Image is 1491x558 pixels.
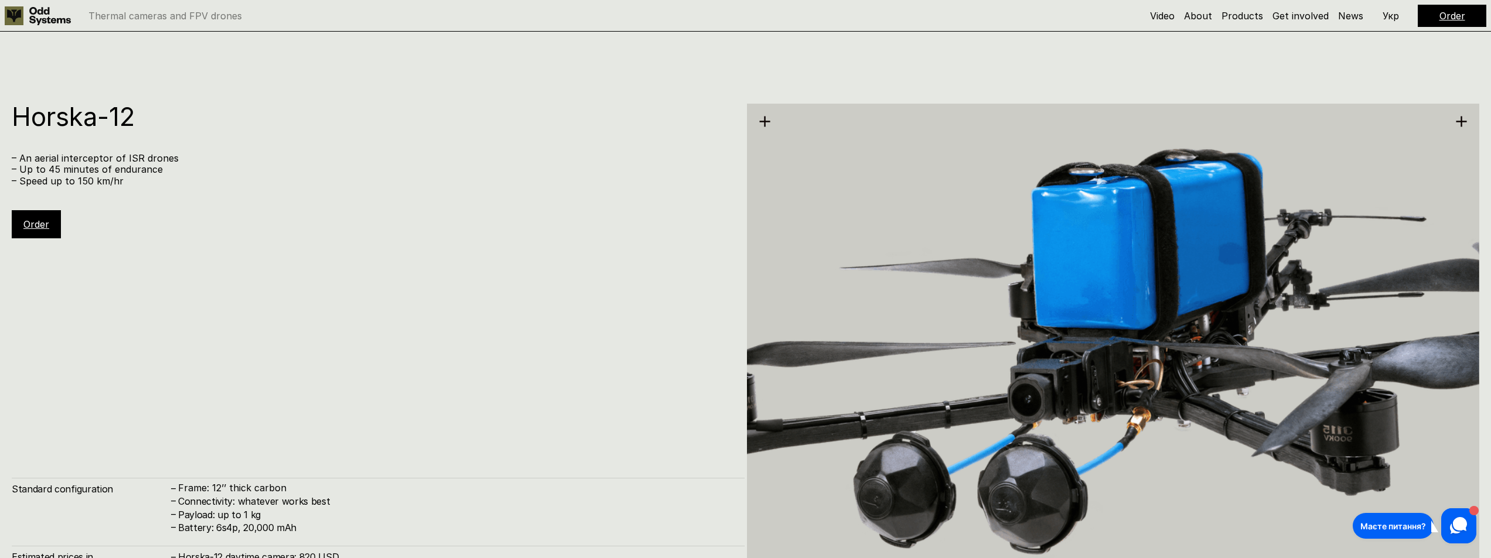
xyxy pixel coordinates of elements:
[23,218,49,230] a: Order
[171,494,176,507] h4: –
[171,508,176,521] h4: –
[1338,10,1363,22] a: News
[1222,10,1263,22] a: Products
[1383,11,1399,20] p: Укр
[1350,505,1479,546] iframe: HelpCrunch
[178,508,733,521] h4: Payload: up to 1 kg
[12,482,170,495] h4: Standard configuration
[1184,10,1212,22] a: About
[12,153,733,164] p: – An aerial interceptor of ISR drones
[88,11,242,20] p: Thermal cameras and FPV drones
[178,482,733,494] p: Frame: 12’’ thick carbon
[171,521,176,533] h4: –
[1150,10,1175,22] a: Video
[178,521,733,534] h4: Battery: 6s4p, 20,000 mAh
[12,104,733,129] h1: Horska-12
[1272,10,1329,22] a: Get involved
[12,176,733,187] p: – Speed up to 150 km/hr
[178,495,733,508] h4: Connectivity: whatever works best
[171,482,176,495] h4: –
[12,164,733,175] p: – Up to 45 minutes of endurance
[1439,10,1465,22] a: Order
